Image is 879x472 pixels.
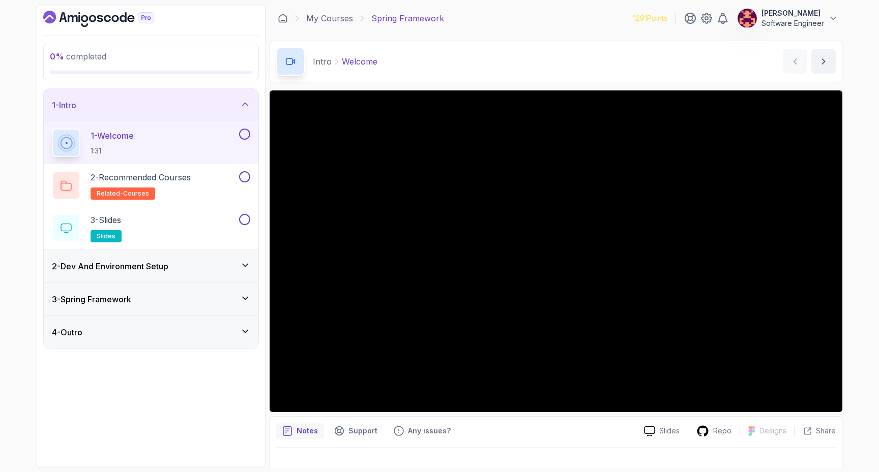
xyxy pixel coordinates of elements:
h3: 3 - Spring Framework [52,293,131,305]
p: Support [348,426,377,436]
p: Share [816,426,836,436]
a: Slides [636,426,688,436]
p: Software Engineer [761,18,824,28]
button: 4-Outro [44,316,258,349]
p: [PERSON_NAME] [761,8,824,18]
iframe: 1 - Hi [270,90,842,412]
button: 3-Slidesslides [52,214,250,242]
p: 1 - Welcome [91,130,134,142]
h3: 2 - Dev And Environment Setup [52,260,168,272]
button: 1-Intro [44,89,258,121]
p: Designs [759,426,786,436]
a: Dashboard [43,11,178,27]
p: Notes [297,426,318,436]
button: notes button [276,423,324,439]
p: 1291 Points [633,13,667,23]
button: previous content [783,49,807,74]
p: Welcome [342,55,377,68]
button: next content [811,49,836,74]
p: Spring Framework [371,12,444,24]
span: related-courses [97,190,149,198]
button: Share [795,426,836,436]
h3: 4 - Outro [52,326,82,338]
button: Feedback button [388,423,457,439]
a: Repo [688,425,740,437]
button: 1-Welcome1:31 [52,129,250,157]
a: Dashboard [278,13,288,23]
p: Repo [713,426,731,436]
p: 2 - Recommended Courses [91,171,191,183]
p: 1:31 [91,146,134,156]
p: Slides [659,426,680,436]
span: completed [50,51,106,61]
h3: 1 - Intro [52,99,76,111]
p: Any issues? [408,426,451,436]
img: user profile image [738,9,757,28]
button: user profile image[PERSON_NAME]Software Engineer [737,8,838,28]
button: 2-Recommended Coursesrelated-courses [52,171,250,200]
a: My Courses [306,12,353,24]
button: 2-Dev And Environment Setup [44,250,258,282]
p: Intro [313,55,332,68]
span: 0 % [50,51,64,61]
span: slides [97,232,115,240]
button: 3-Spring Framework [44,283,258,316]
p: 3 - Slides [91,214,121,226]
button: Support button [328,423,384,439]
